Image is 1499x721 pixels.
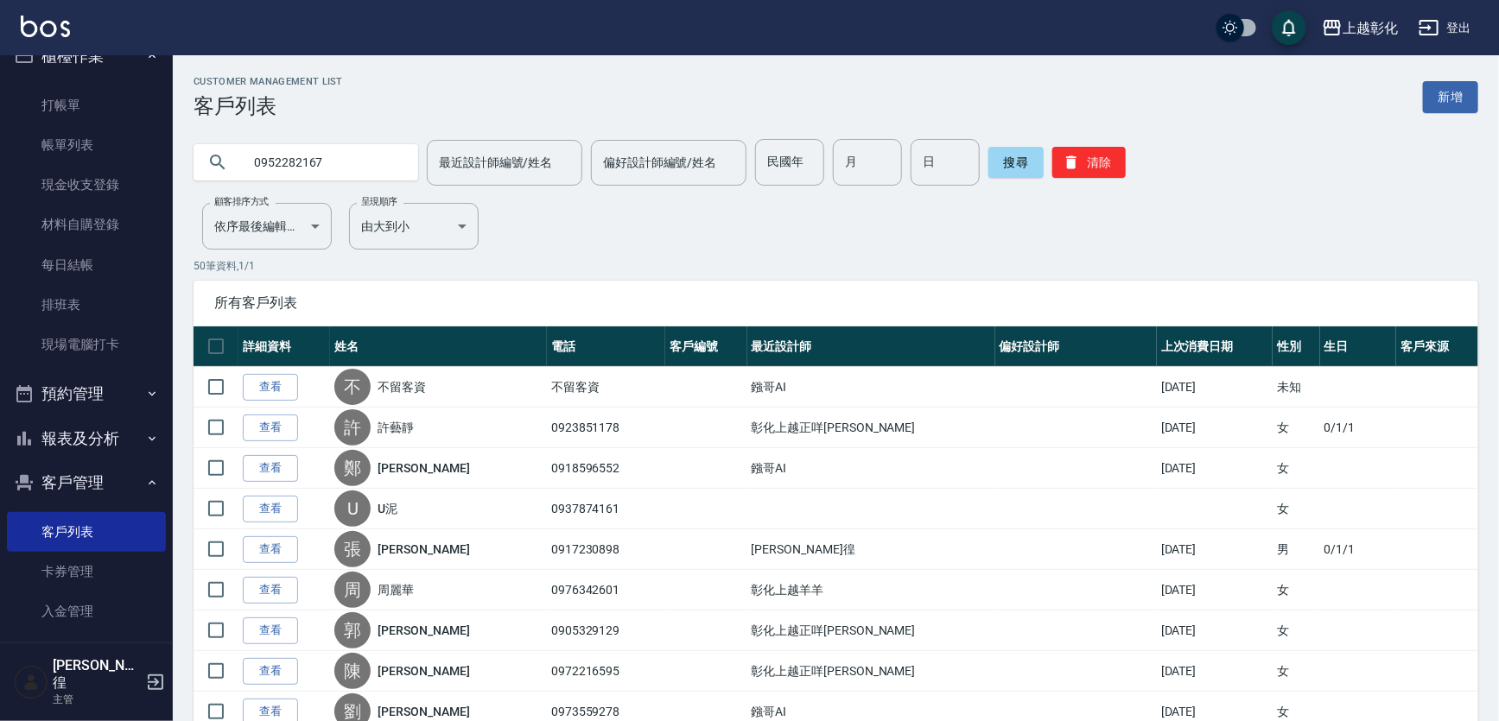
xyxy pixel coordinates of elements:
[1273,570,1319,610] td: 女
[361,195,397,208] label: 呈現順序
[1157,408,1274,448] td: [DATE]
[243,455,298,482] a: 查看
[7,165,166,205] a: 現金收支登錄
[7,512,166,552] a: 客戶列表
[334,409,371,446] div: 許
[378,541,469,558] a: [PERSON_NAME]
[378,500,397,517] a: U泥
[747,367,995,408] td: 鏹哥AI
[378,703,469,720] a: [PERSON_NAME]
[747,610,995,651] td: 彰化上越正咩[PERSON_NAME]
[547,529,665,570] td: 0917230898
[547,570,665,610] td: 0976342601
[1320,529,1397,570] td: 0/1/1
[21,16,70,37] img: Logo
[330,326,547,367] th: 姓名
[547,489,665,529] td: 0937874161
[1273,489,1319,529] td: 女
[665,326,747,367] th: 客戶編號
[1273,367,1319,408] td: 未知
[547,448,665,489] td: 0918596552
[1273,448,1319,489] td: 女
[7,460,166,505] button: 客戶管理
[7,285,166,325] a: 排班表
[334,572,371,608] div: 周
[547,326,665,367] th: 電話
[194,258,1478,274] p: 50 筆資料, 1 / 1
[988,147,1044,178] button: 搜尋
[7,325,166,364] a: 現場電腦打卡
[334,531,371,567] div: 張
[547,408,665,448] td: 0923851178
[1157,570,1274,610] td: [DATE]
[238,326,330,367] th: 詳細資料
[1343,17,1398,39] div: 上越彰化
[7,205,166,244] a: 材料自購登錄
[7,34,166,79] button: 櫃檯作業
[1273,529,1319,570] td: 男
[7,639,166,684] button: 員工及薪資
[547,651,665,692] td: 0972216595
[243,617,298,644] a: 查看
[1157,326,1274,367] th: 上次消費日期
[747,529,995,570] td: [PERSON_NAME]徨
[53,657,141,692] h5: [PERSON_NAME]徨
[747,326,995,367] th: 最近設計師
[747,651,995,692] td: 彰化上越正咩[PERSON_NAME]
[334,450,371,486] div: 鄭
[334,612,371,648] div: 郭
[243,536,298,563] a: 查看
[242,139,404,186] input: 搜尋關鍵字
[1396,326,1478,367] th: 客戶來源
[378,662,469,680] a: [PERSON_NAME]
[1320,326,1397,367] th: 生日
[1273,651,1319,692] td: 女
[7,85,166,125] a: 打帳單
[7,416,166,461] button: 報表及分析
[334,653,371,689] div: 陳
[1157,367,1274,408] td: [DATE]
[1273,610,1319,651] td: 女
[243,577,298,604] a: 查看
[378,378,426,395] a: 不留客資
[243,658,298,685] a: 查看
[547,610,665,651] td: 0905329129
[995,326,1157,367] th: 偏好設計師
[202,203,332,250] div: 依序最後編輯時間
[747,408,995,448] td: 彰化上越正咩[PERSON_NAME]
[7,245,166,285] a: 每日結帳
[214,294,1458,312] span: 所有客戶列表
[243,496,298,522] a: 查看
[1273,326,1319,367] th: 性別
[1157,651,1274,692] td: [DATE]
[243,374,298,401] a: 查看
[747,570,995,610] td: 彰化上越羊羊
[378,622,469,639] a: [PERSON_NAME]
[1315,10,1405,46] button: 上越彰化
[7,371,166,416] button: 預約管理
[7,125,166,165] a: 帳單列表
[194,94,343,118] h3: 客戶列表
[1412,12,1478,44] button: 登出
[349,203,479,250] div: 由大到小
[1157,529,1274,570] td: [DATE]
[1052,147,1126,178] button: 清除
[378,419,414,436] a: 許藝靜
[53,692,141,707] p: 主管
[14,665,48,699] img: Person
[243,414,298,441] a: 查看
[378,581,414,598] a: 周麗華
[334,369,371,405] div: 不
[194,76,343,87] h2: Customer Management List
[334,490,371,527] div: U
[378,459,469,477] a: [PERSON_NAME]
[7,591,166,631] a: 入金管理
[214,195,269,208] label: 顧客排序方式
[1273,408,1319,448] td: 女
[1272,10,1306,45] button: save
[547,367,665,408] td: 不留客資
[1157,610,1274,651] td: [DATE]
[1157,448,1274,489] td: [DATE]
[1423,81,1478,113] a: 新增
[7,552,166,591] a: 卡券管理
